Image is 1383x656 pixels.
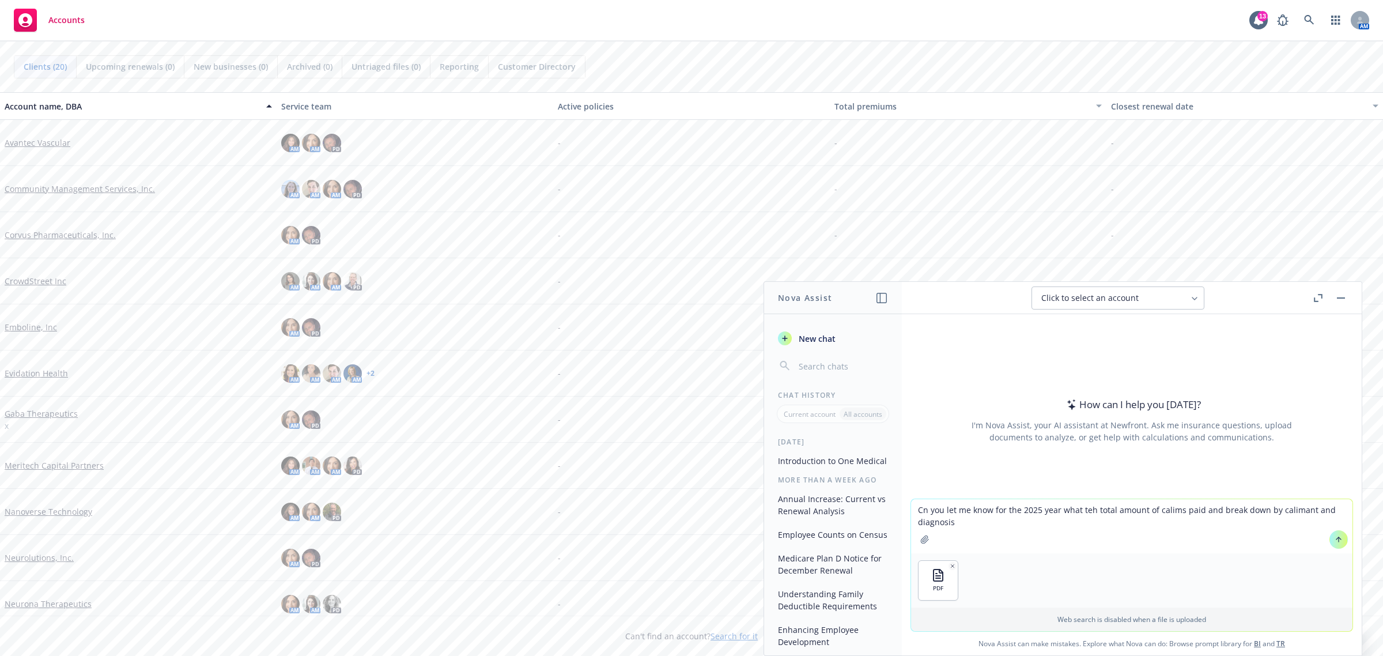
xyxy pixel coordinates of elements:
span: - [558,413,561,425]
img: photo [281,318,300,337]
p: Current account [784,409,836,419]
div: Service team [281,100,549,112]
img: photo [302,318,320,337]
img: photo [343,457,362,475]
button: Service team [277,92,553,120]
img: photo [281,457,300,475]
img: photo [302,595,320,613]
input: Search chats [796,358,888,374]
a: Switch app [1324,9,1347,32]
div: Active policies [558,100,825,112]
img: photo [323,364,341,383]
img: photo [323,180,341,198]
span: Reporting [440,61,479,73]
span: - [1111,275,1114,287]
span: - [558,321,561,333]
a: Meritech Capital Partners [5,459,104,472]
a: Corvus Pharmaceuticals, Inc. [5,229,116,241]
button: Introduction to One Medical [773,451,893,470]
a: Avantec Vascular [5,137,70,149]
img: photo [281,226,300,244]
img: photo [302,410,320,429]
img: photo [302,503,320,521]
a: Accounts [9,4,89,36]
button: Enhancing Employee Development [773,620,893,651]
img: photo [323,134,341,152]
a: Evidation Health [5,367,68,379]
span: - [1111,183,1114,195]
img: photo [281,364,300,383]
a: Gaba Therapeutics [5,408,78,420]
button: Active policies [553,92,830,120]
img: photo [302,457,320,475]
div: Account name, DBA [5,100,259,112]
button: Employee Counts on Census [773,525,893,544]
a: Report a Bug [1271,9,1294,32]
img: photo [281,549,300,567]
span: PDF [933,585,943,592]
span: Accounts [48,16,85,25]
span: - [558,229,561,241]
img: photo [302,549,320,567]
h1: Nova Assist [778,292,832,304]
img: photo [343,364,362,383]
span: - [558,275,561,287]
button: Medicare Plan D Notice for December Renewal [773,549,893,580]
span: - [834,229,837,241]
a: Emboline, Inc [5,321,57,333]
img: photo [323,503,341,521]
a: Community Management Services, Inc. [5,183,155,195]
button: Understanding Family Deductible Requirements [773,585,893,616]
a: Search for it [711,631,758,642]
button: Closest renewal date [1106,92,1383,120]
span: - [558,459,561,472]
span: Can't find an account? [625,630,758,642]
span: - [558,183,561,195]
div: 13 [1257,9,1268,20]
span: - [558,367,561,379]
span: Untriaged files (0) [352,61,421,73]
a: BI [1254,639,1261,649]
button: Click to select an account [1031,286,1204,310]
img: photo [281,180,300,198]
img: photo [302,364,320,383]
span: Upcoming renewals (0) [86,61,175,73]
a: Search [1298,9,1321,32]
img: photo [323,272,341,291]
span: New chat [796,333,836,345]
img: photo [302,272,320,291]
img: photo [302,134,320,152]
span: - [834,137,837,149]
div: [DATE] [764,437,902,447]
a: Neurona Therapeutics [5,598,92,610]
img: photo [343,272,362,291]
span: - [558,137,561,149]
div: Total premiums [834,100,1089,112]
div: Chat History [764,390,902,400]
div: Closest renewal date [1111,100,1366,112]
img: photo [281,595,300,613]
span: Click to select an account [1041,292,1139,304]
button: Annual Increase: Current vs Renewal Analysis [773,489,893,521]
button: PDF [919,561,958,600]
img: photo [343,180,362,198]
textarea: Cn you let me know for the 2025 year what teh total amount of calims paid and break down by calim... [911,499,1352,553]
a: Neurolutions, Inc. [5,552,74,564]
div: I'm Nova Assist, your AI assistant at Newfront. Ask me insurance questions, upload documents to a... [970,419,1294,443]
a: Nanoverse Technology [5,506,92,518]
span: Archived (0) [287,61,332,73]
a: TR [1276,639,1285,649]
span: Customer Directory [498,61,576,73]
img: photo [281,410,300,429]
p: Web search is disabled when a file is uploaded [918,614,1346,624]
span: - [558,552,561,564]
button: New chat [773,328,893,349]
a: CrowdStreet Inc [5,275,66,287]
span: New businesses (0) [194,61,268,73]
img: photo [281,272,300,291]
img: photo [302,226,320,244]
span: - [1111,229,1114,241]
img: photo [281,503,300,521]
img: photo [323,457,341,475]
span: Nova Assist can make mistakes. Explore what Nova can do: Browse prompt library for and [906,632,1357,655]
